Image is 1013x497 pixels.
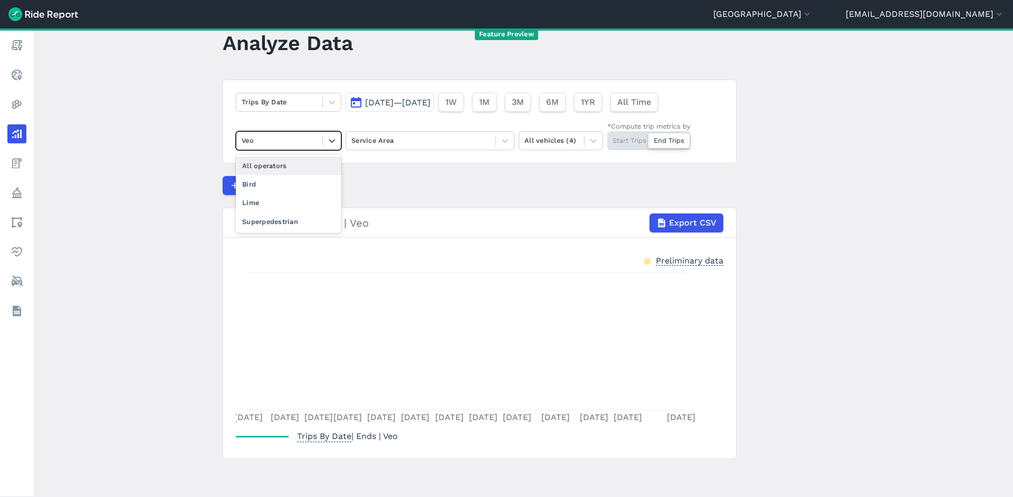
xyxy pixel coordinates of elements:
span: 1W [445,96,457,109]
a: Heatmaps [7,95,26,114]
tspan: [DATE] [503,412,531,422]
div: Bird [236,175,341,193]
img: Ride Report [8,7,78,21]
button: [GEOGRAPHIC_DATA] [713,8,813,21]
span: 1M [479,96,490,109]
a: Realtime [7,65,26,84]
span: 6M [546,96,559,109]
div: Trips By Date | Ends | Veo [236,213,723,232]
button: All Time [610,93,658,112]
tspan: [DATE] [304,412,333,422]
span: Export CSV [669,217,716,229]
a: Policy [7,183,26,202]
a: Analyze [7,124,26,143]
button: [DATE]—[DATE] [346,93,434,112]
span: [DATE]—[DATE] [365,98,431,108]
tspan: [DATE] [614,412,642,422]
a: Report [7,36,26,55]
span: Trips By Date [297,428,351,442]
div: Preliminary data [656,255,723,266]
button: Compare Metrics [223,176,320,195]
a: ModeShift [7,272,26,291]
span: | Ends | Veo [297,431,398,441]
tspan: [DATE] [271,412,299,422]
button: 1M [472,93,496,112]
button: 1YR [574,93,602,112]
span: 3M [512,96,524,109]
div: Superpedestrian [236,212,341,231]
h1: Analyze Data [223,28,353,57]
button: 6M [539,93,566,112]
span: All Time [617,96,651,109]
tspan: [DATE] [367,412,396,422]
a: Fees [7,154,26,173]
button: Export CSV [649,213,723,232]
tspan: [DATE] [435,412,464,422]
tspan: [DATE] [580,412,608,422]
button: 3M [505,93,531,112]
tspan: [DATE] [333,412,362,422]
div: All operators [236,157,341,175]
tspan: [DATE] [541,412,570,422]
tspan: [DATE] [234,412,263,422]
tspan: [DATE] [667,412,695,422]
tspan: [DATE] [469,412,498,422]
tspan: [DATE] [401,412,429,422]
span: Feature Preview [475,29,538,40]
a: Areas [7,213,26,232]
span: 1YR [581,96,595,109]
a: Health [7,242,26,261]
a: Datasets [7,301,26,320]
div: *Compute trip metrics by [607,121,691,131]
button: 1W [438,93,464,112]
button: [EMAIL_ADDRESS][DOMAIN_NAME] [846,8,1005,21]
div: Lime [236,193,341,212]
